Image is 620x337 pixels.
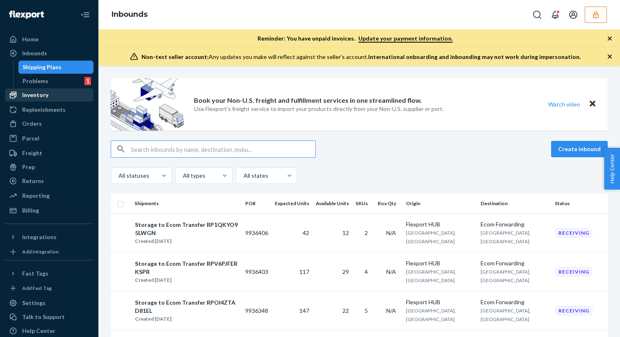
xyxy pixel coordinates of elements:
[22,106,66,114] div: Replenishments
[365,268,368,275] span: 4
[5,247,93,257] a: Add Integration
[481,230,531,244] span: [GEOGRAPHIC_DATA], [GEOGRAPHIC_DATA]
[5,47,93,60] a: Inbounds
[141,53,581,61] div: Any updates you make will reflect against the seller's account.
[23,63,62,71] div: Shipping Plans
[555,228,593,238] div: Receiving
[5,267,93,280] button: Fast Tags
[352,194,374,213] th: SKUs
[22,120,42,128] div: Orders
[5,103,93,116] a: Replenishments
[23,77,48,85] div: Problems
[5,117,93,130] a: Orders
[141,53,209,60] span: Non-test seller account:
[406,220,474,228] div: Flexport HUB
[135,315,238,323] div: Created [DATE]
[5,147,93,160] a: Freight
[77,7,93,23] button: Close Navigation
[358,35,453,43] a: Update your payment information.
[5,296,93,310] a: Settings
[22,177,44,185] div: Returns
[312,194,352,213] th: Available Units
[342,268,349,275] span: 29
[84,77,91,85] div: 1
[481,259,548,267] div: Ecom Forwarding
[5,88,93,102] a: Inventory
[5,174,93,188] a: Returns
[555,267,593,277] div: Receiving
[5,132,93,145] a: Parcel
[299,307,309,314] span: 147
[543,98,586,110] button: Watch video
[135,276,238,284] div: Created [DATE]
[194,96,422,105] p: Book your Non-U.S. freight and fulfillment services in one streamlined flow.
[481,308,531,322] span: [GEOGRAPHIC_DATA], [GEOGRAPHIC_DATA]
[555,305,593,316] div: Receiving
[135,299,238,315] div: Storage to Ecom Transfer RPOI4ZTAD81EL
[105,3,154,27] ol: breadcrumbs
[242,252,271,291] td: 9936403
[547,7,563,23] button: Open notifications
[299,268,309,275] span: 117
[386,229,396,236] span: N/A
[342,307,349,314] span: 22
[5,204,93,217] a: Billing
[22,91,48,99] div: Inventory
[552,194,608,213] th: Status
[342,229,349,236] span: 12
[22,49,47,57] div: Inbounds
[368,53,581,60] span: International onboarding and inbounding may not work during impersonation.
[194,105,444,113] p: Use Flexport’s freight service to import your products directly from your Non-U.S. supplier or port.
[386,268,396,275] span: N/A
[131,194,242,213] th: Shipments
[481,220,548,228] div: Ecom Forwarding
[5,310,93,323] a: Talk to Support
[403,194,477,213] th: Origin
[242,291,271,330] td: 9936348
[481,298,548,306] div: Ecom Forwarding
[22,327,55,335] div: Help Center
[22,206,39,215] div: Billing
[18,75,94,88] a: Problems1
[22,35,39,43] div: Home
[529,7,545,23] button: Open Search Box
[406,298,474,306] div: Flexport HUB
[22,192,50,200] div: Reporting
[135,221,238,237] div: Storage to Ecom Transfer RP1QKYO95LWGN
[481,269,531,283] span: [GEOGRAPHIC_DATA], [GEOGRAPHIC_DATA]
[374,194,403,213] th: Box Qty
[112,10,148,19] a: Inbounds
[131,141,315,157] input: Search inbounds by name, destination, msku...
[22,285,52,292] div: Add Fast Tag
[135,260,238,276] div: Storage to Ecom Transfer RPV6PJFERKSPR
[22,149,42,157] div: Freight
[22,163,35,171] div: Prep
[551,141,608,157] button: Create inbound
[22,299,46,307] div: Settings
[604,148,620,190] button: Help Center
[271,194,312,213] th: Expected Units
[406,230,456,244] span: [GEOGRAPHIC_DATA], [GEOGRAPHIC_DATA]
[303,229,309,236] span: 42
[5,189,93,202] a: Reporting
[258,34,453,43] p: Reminder: You have unpaid invoices.
[22,248,59,255] div: Add Integration
[18,61,94,74] a: Shipping Plans
[565,7,581,23] button: Open account menu
[5,283,93,293] a: Add Fast Tag
[22,313,65,321] div: Talk to Support
[242,213,271,252] td: 9936406
[406,269,456,283] span: [GEOGRAPHIC_DATA], [GEOGRAPHIC_DATA]
[9,11,44,19] img: Flexport logo
[22,233,57,241] div: Integrations
[386,307,396,314] span: N/A
[5,33,93,46] a: Home
[242,194,271,213] th: PO#
[365,229,368,236] span: 2
[22,269,48,278] div: Fast Tags
[587,98,598,110] button: Close
[406,308,456,322] span: [GEOGRAPHIC_DATA], [GEOGRAPHIC_DATA]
